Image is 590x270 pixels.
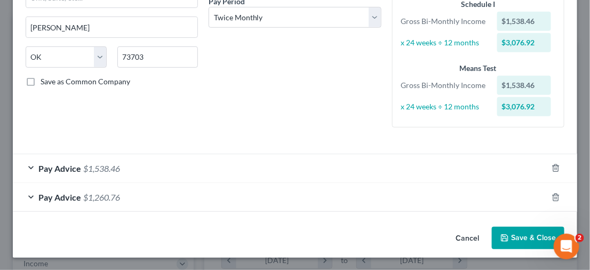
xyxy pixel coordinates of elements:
[554,234,579,259] iframe: Intercom live chat
[447,228,488,249] button: Cancel
[396,101,492,112] div: x 24 weeks ÷ 12 months
[497,12,551,31] div: $1,538.46
[497,33,551,52] div: $3,076.92
[396,16,492,27] div: Gross Bi-Monthly Income
[38,192,81,202] span: Pay Advice
[492,227,564,249] button: Save & Close
[497,76,551,95] div: $1,538.46
[83,192,120,202] span: $1,260.76
[41,77,130,86] span: Save as Common Company
[396,37,492,48] div: x 24 weeks ÷ 12 months
[576,234,584,242] span: 2
[83,163,120,173] span: $1,538.46
[497,97,551,116] div: $3,076.92
[117,46,198,68] input: Enter zip...
[26,17,197,37] input: Enter city...
[401,63,555,74] div: Means Test
[38,163,81,173] span: Pay Advice
[396,80,492,91] div: Gross Bi-Monthly Income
